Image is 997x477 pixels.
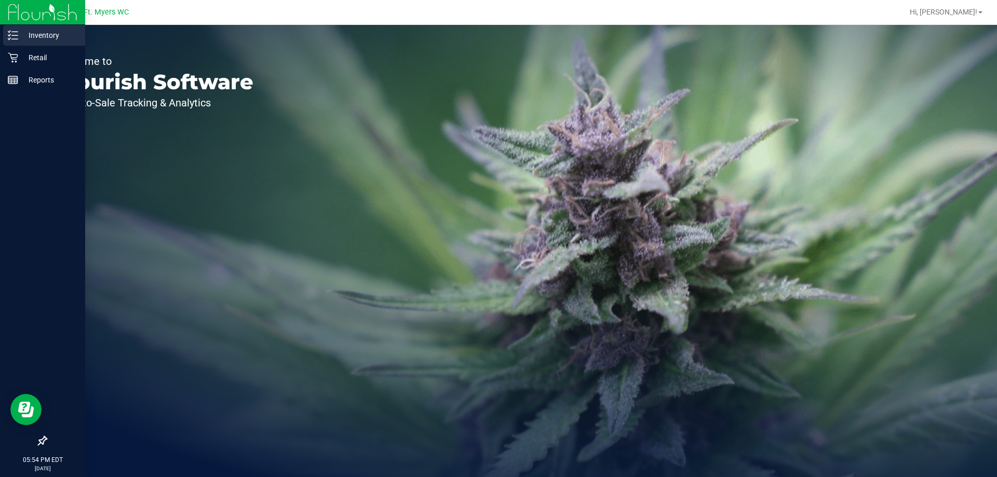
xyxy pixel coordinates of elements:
[8,75,18,85] inline-svg: Reports
[84,8,129,17] span: Ft. Myers WC
[56,98,253,108] p: Seed-to-Sale Tracking & Analytics
[910,8,977,16] span: Hi, [PERSON_NAME]!
[18,29,80,42] p: Inventory
[56,56,253,66] p: Welcome to
[18,51,80,64] p: Retail
[5,465,80,472] p: [DATE]
[56,72,253,92] p: Flourish Software
[8,30,18,40] inline-svg: Inventory
[8,52,18,63] inline-svg: Retail
[10,394,42,425] iframe: Resource center
[18,74,80,86] p: Reports
[5,455,80,465] p: 05:54 PM EDT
